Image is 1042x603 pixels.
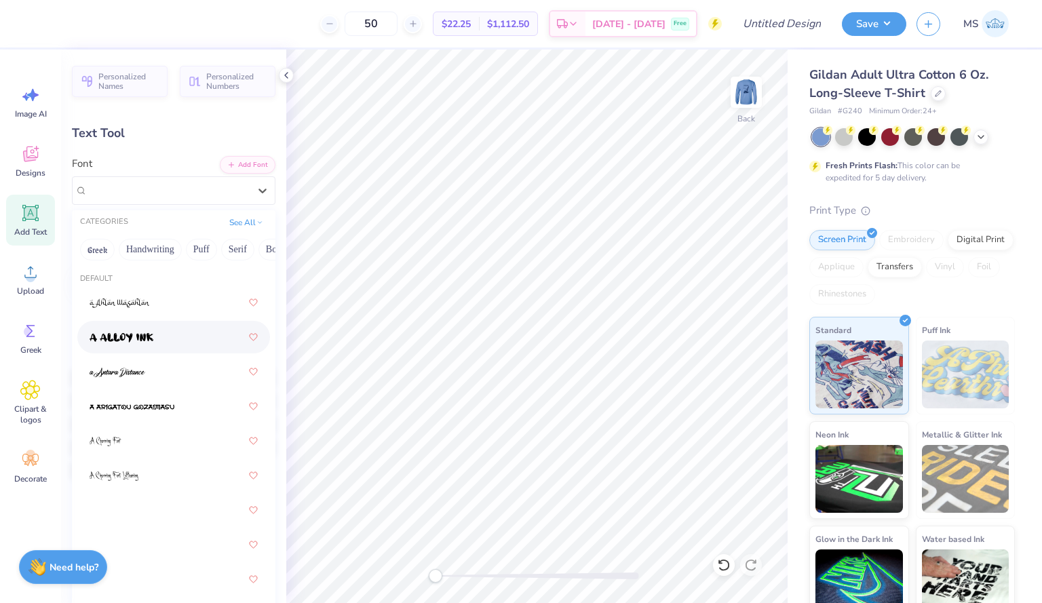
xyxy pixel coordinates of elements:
[16,168,45,178] span: Designs
[487,17,529,31] span: $1,112.50
[879,230,944,250] div: Embroidery
[429,569,442,583] div: Accessibility label
[72,156,92,172] label: Font
[926,257,964,277] div: Vinyl
[221,239,254,260] button: Serif
[20,345,41,355] span: Greek
[809,257,864,277] div: Applique
[838,106,862,117] span: # G240
[815,532,893,546] span: Glow in the Dark Ink
[809,230,875,250] div: Screen Print
[186,239,217,260] button: Puff
[14,227,47,237] span: Add Text
[442,17,471,31] span: $22.25
[90,506,132,516] img: A Charming Font Outline
[826,160,898,171] strong: Fresh Prints Flash:
[869,106,937,117] span: Minimum Order: 24 +
[815,445,903,513] img: Neon Ink
[72,66,168,97] button: Personalized Names
[345,12,398,36] input: – –
[922,323,950,337] span: Puff Ink
[80,216,128,228] div: CATEGORIES
[72,124,275,142] div: Text Tool
[14,473,47,484] span: Decorate
[17,286,44,296] span: Upload
[674,19,687,28] span: Free
[826,159,992,184] div: This color can be expedited for 5 day delivery.
[737,113,755,125] div: Back
[119,239,182,260] button: Handwriting
[225,216,267,229] button: See All
[963,16,978,32] span: MS
[592,17,665,31] span: [DATE] - [DATE]
[90,437,121,446] img: A Charming Font
[80,239,115,260] button: Greek
[968,257,1000,277] div: Foil
[922,427,1002,442] span: Metallic & Glitter Ink
[815,341,903,408] img: Standard
[180,66,275,97] button: Personalized Numbers
[220,156,275,174] button: Add Font
[733,79,760,106] img: Back
[258,239,292,260] button: Bold
[15,109,47,119] span: Image AI
[98,72,159,91] span: Personalized Names
[90,368,145,377] img: a Antara Distance
[90,298,150,308] img: a Ahlan Wasahlan
[90,471,138,481] img: A Charming Font Leftleaning
[809,106,831,117] span: Gildan
[809,66,988,101] span: Gildan Adult Ultra Cotton 6 Oz. Long-Sleeve T-Shirt
[809,203,1015,218] div: Print Type
[815,427,849,442] span: Neon Ink
[948,230,1014,250] div: Digital Print
[90,333,153,343] img: a Alloy Ink
[922,445,1009,513] img: Metallic & Glitter Ink
[732,10,832,37] input: Untitled Design
[809,284,875,305] div: Rhinestones
[815,323,851,337] span: Standard
[922,532,984,546] span: Water based Ink
[842,12,906,36] button: Save
[868,257,922,277] div: Transfers
[90,541,174,550] img: Adobe Garamond Pro
[957,10,1015,37] a: MS
[982,10,1009,37] img: Madeline Stead
[206,72,267,91] span: Personalized Numbers
[8,404,53,425] span: Clipart & logos
[72,273,275,285] div: Default
[90,402,174,412] img: a Arigatou Gozaimasu
[922,341,1009,408] img: Puff Ink
[50,561,98,574] strong: Need help?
